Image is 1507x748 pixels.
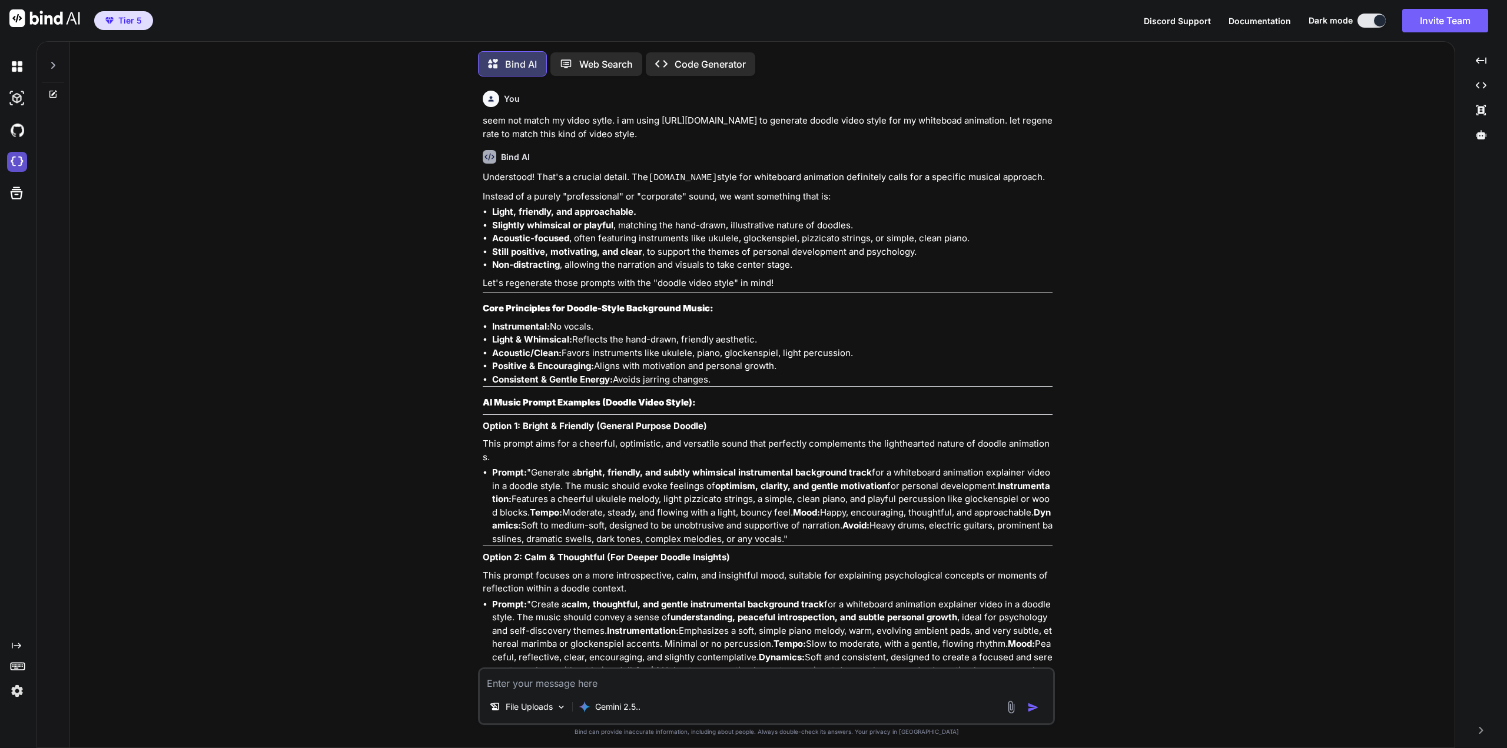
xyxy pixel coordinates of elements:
li: , to support the themes of personal development and psychology. [492,245,1053,259]
strong: Mood: [793,507,820,518]
li: Reflects the hand-drawn, friendly aesthetic. [492,333,1053,347]
li: Aligns with motivation and personal growth. [492,360,1053,373]
strong: Still positive, motivating, and clear [492,246,642,257]
li: No vocals. [492,320,1053,334]
strong: calm, thoughtful, and gentle instrumental background track [566,599,824,610]
strong: optimism, clarity, and gentle motivation [715,480,887,491]
strong: Prompt: [492,599,527,610]
strong: Positive & Encouraging: [492,360,594,371]
code: [DOMAIN_NAME] [648,173,717,183]
p: Gemini 2.5.. [595,701,640,713]
strong: understanding, peaceful introspection, and subtle personal growth [670,611,957,623]
li: Avoids jarring changes. [492,373,1053,387]
li: "Generate a for a whiteboard animation explainer video in a doodle style. The music should evoke ... [492,466,1053,546]
strong: Tempo: [774,638,806,649]
span: Dark mode [1309,15,1353,26]
strong: Slightly whimsical or playful [492,220,613,231]
img: cloudideIcon [7,152,27,172]
li: "Create a for a whiteboard animation explainer video in a doodle style. The music should convey a... [492,598,1053,691]
strong: Light & Whimsical: [492,334,572,345]
li: , matching the hand-drawn, illustrative nature of doodles. [492,219,1053,232]
strong: Dynamics: [759,651,805,663]
button: Invite Team [1402,9,1488,32]
p: Code Generator [675,57,746,71]
strong: Acoustic/Clean: [492,347,562,358]
img: icon [1027,702,1039,713]
strong: Prompt: [492,467,527,478]
strong: AI Music Prompt Examples (Doodle Video Style): [483,397,696,408]
strong: Mood: [1008,638,1035,649]
p: Bind can provide inaccurate information, including about people. Always double-check its answers.... [478,727,1055,736]
img: Bind AI [9,9,80,27]
p: File Uploads [506,701,553,713]
span: Documentation [1229,16,1291,26]
h6: Bind AI [501,151,530,163]
p: Understood! That's a crucial detail. The style for whiteboard animation definitely calls for a sp... [483,171,1053,185]
span: Tier 5 [118,15,142,26]
button: premiumTier 5 [94,11,153,30]
strong: Acoustic-focused [492,232,569,244]
p: This prompt focuses on a more introspective, calm, and insightful mood, suitable for explaining p... [483,569,1053,596]
strong: Non-distracting [492,259,560,270]
strong: Option 2: Calm & Thoughtful (For Deeper Doodle Insights) [483,551,730,563]
li: , often featuring instruments like ukulele, glockenspiel, pizzicato strings, or simple, clean piano. [492,232,1053,245]
img: premium [105,17,114,24]
strong: Light, friendly, and approachable. [492,206,636,217]
button: Discord Support [1144,15,1211,27]
span: Discord Support [1144,16,1211,26]
li: , allowing the narration and visuals to take center stage. [492,258,1053,272]
li: Favors instruments like ukulele, piano, glockenspiel, light percussion. [492,347,1053,360]
img: darkChat [7,56,27,77]
p: Let's regenerate those prompts with the "doodle video style" in mind! [483,277,1053,290]
strong: bright, friendly, and subtly whimsical instrumental background track [577,467,872,478]
img: settings [7,681,27,701]
strong: Instrumentation: [607,625,679,636]
button: Documentation [1229,15,1291,27]
p: seem not match my video sytle. i am using [URL][DOMAIN_NAME] to generate doodle video style for m... [483,114,1053,141]
strong: Consistent & Gentle Energy: [492,374,613,385]
strong: Avoid: [842,520,869,531]
strong: Instrumental: [492,321,550,332]
img: Gemini 2.5 flash [579,701,590,713]
strong: Option 1: Bright & Friendly (General Purpose Doodle) [483,420,707,431]
img: darkAi-studio [7,88,27,108]
img: attachment [1004,700,1018,714]
img: Pick Models [556,702,566,712]
strong: Core Principles for Doodle-Style Background Music: [483,302,713,314]
p: Instead of a purely "professional" or "corporate" sound, we want something that is: [483,190,1053,204]
strong: Tempo: [530,507,562,518]
h6: You [504,93,520,105]
p: Web Search [579,57,633,71]
p: This prompt aims for a cheerful, optimistic, and versatile sound that perfectly complements the l... [483,437,1053,464]
img: githubDark [7,120,27,140]
strong: Avoid: [635,664,662,676]
p: Bind AI [505,57,537,71]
